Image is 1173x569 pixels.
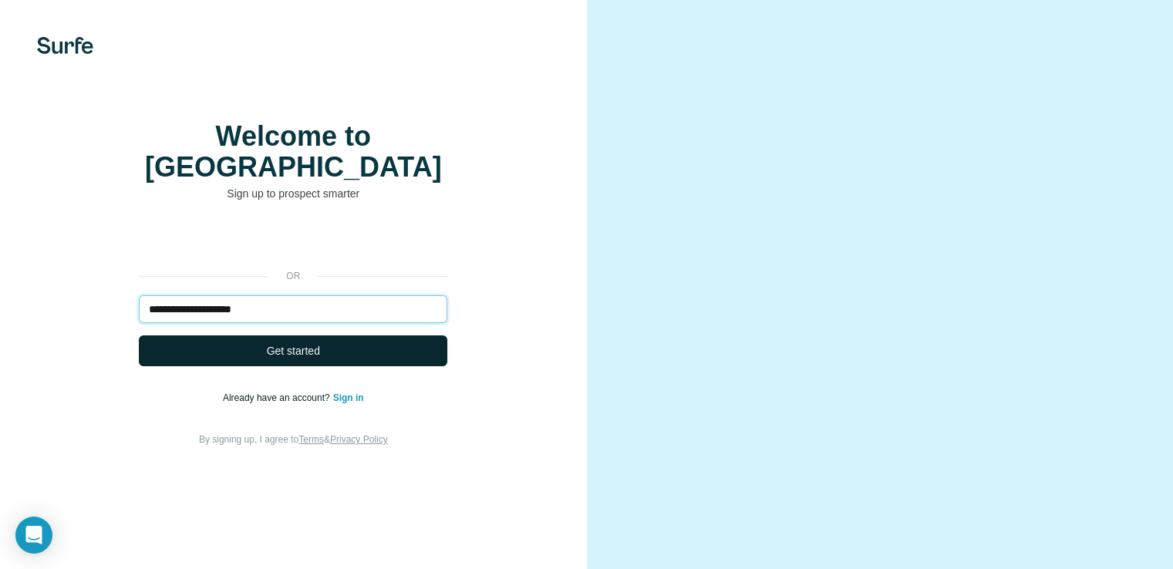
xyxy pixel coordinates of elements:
[139,121,447,183] h1: Welcome to [GEOGRAPHIC_DATA]
[267,343,320,359] span: Get started
[268,269,318,283] p: or
[139,186,447,201] p: Sign up to prospect smarter
[131,224,455,258] iframe: Sign in with Google Button
[330,434,388,445] a: Privacy Policy
[298,434,324,445] a: Terms
[37,37,93,54] img: Surfe's logo
[199,434,388,445] span: By signing up, I agree to &
[223,392,333,403] span: Already have an account?
[139,335,447,366] button: Get started
[333,392,364,403] a: Sign in
[15,517,52,554] div: Open Intercom Messenger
